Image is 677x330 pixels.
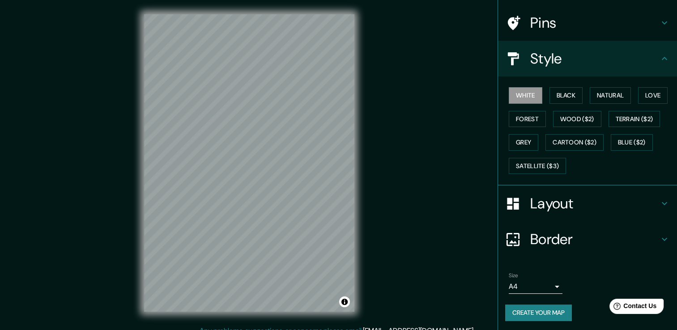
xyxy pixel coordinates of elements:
button: Blue ($2) [611,134,653,151]
div: Border [498,221,677,257]
button: Love [638,87,668,104]
label: Size [509,272,518,279]
canvas: Map [144,14,354,312]
iframe: Help widget launcher [597,295,667,320]
button: Create your map [505,305,572,321]
h4: Layout [530,195,659,212]
h4: Pins [530,14,659,32]
button: White [509,87,542,104]
button: Natural [590,87,631,104]
button: Satellite ($3) [509,158,566,174]
div: Pins [498,5,677,41]
button: Black [549,87,583,104]
button: Toggle attribution [339,296,350,307]
div: Style [498,41,677,76]
button: Grey [509,134,538,151]
div: Layout [498,186,677,221]
button: Wood ($2) [553,111,601,127]
button: Forest [509,111,546,127]
button: Cartoon ($2) [545,134,604,151]
h4: Style [530,50,659,68]
div: A4 [509,279,562,294]
h4: Border [530,230,659,248]
button: Terrain ($2) [609,111,660,127]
